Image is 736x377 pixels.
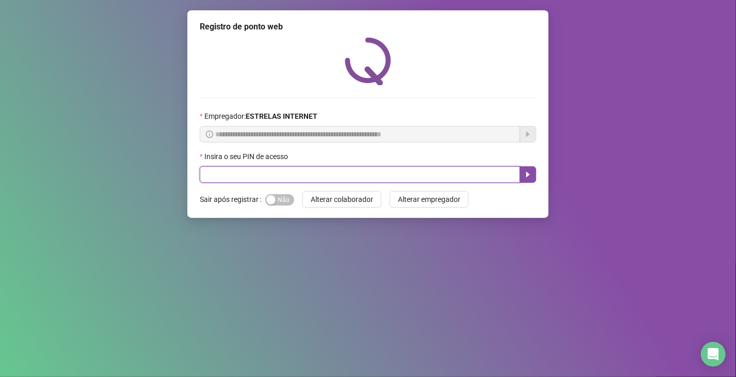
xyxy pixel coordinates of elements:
button: Alterar empregador [390,191,469,208]
span: Alterar colaborador [311,194,373,205]
img: QRPoint [345,37,391,85]
span: Empregador : [204,111,317,122]
button: Alterar colaborador [302,191,381,208]
strong: ESTRELAS INTERNET [246,112,317,120]
div: Registro de ponto web [200,21,536,33]
div: Open Intercom Messenger [701,342,726,367]
span: info-circle [206,131,213,138]
span: Alterar empregador [398,194,460,205]
label: Sair após registrar [200,191,265,208]
span: caret-right [524,170,532,179]
label: Insira o seu PIN de acesso [200,151,295,162]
